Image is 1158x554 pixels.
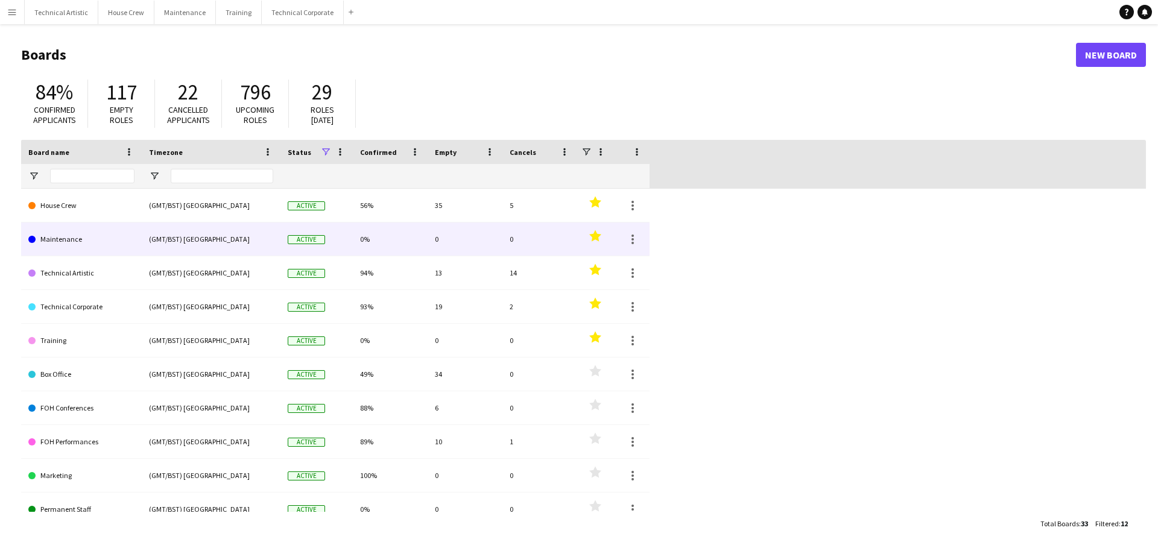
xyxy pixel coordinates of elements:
[428,222,502,256] div: 0
[33,104,76,125] span: Confirmed applicants
[1081,519,1088,528] span: 33
[28,391,134,425] a: FOH Conferences
[312,79,332,105] span: 29
[142,459,280,492] div: (GMT/BST) [GEOGRAPHIC_DATA]
[142,391,280,424] div: (GMT/BST) [GEOGRAPHIC_DATA]
[167,104,210,125] span: Cancelled applicants
[288,201,325,210] span: Active
[28,290,134,324] a: Technical Corporate
[171,169,273,183] input: Timezone Filter Input
[149,171,160,181] button: Open Filter Menu
[502,459,577,492] div: 0
[353,425,428,458] div: 89%
[50,169,134,183] input: Board name Filter Input
[288,370,325,379] span: Active
[142,324,280,357] div: (GMT/BST) [GEOGRAPHIC_DATA]
[428,425,502,458] div: 10
[288,404,325,413] span: Active
[288,303,325,312] span: Active
[142,222,280,256] div: (GMT/BST) [GEOGRAPHIC_DATA]
[428,189,502,222] div: 35
[1076,43,1146,67] a: New Board
[288,438,325,447] span: Active
[28,493,134,526] a: Permanent Staff
[353,493,428,526] div: 0%
[240,79,271,105] span: 796
[1040,519,1079,528] span: Total Boards
[98,1,154,24] button: House Crew
[353,357,428,391] div: 49%
[142,357,280,391] div: (GMT/BST) [GEOGRAPHIC_DATA]
[1040,512,1088,535] div: :
[502,425,577,458] div: 1
[178,79,198,105] span: 22
[353,222,428,256] div: 0%
[428,290,502,323] div: 19
[360,148,397,157] span: Confirmed
[142,189,280,222] div: (GMT/BST) [GEOGRAPHIC_DATA]
[142,425,280,458] div: (GMT/BST) [GEOGRAPHIC_DATA]
[1095,512,1128,535] div: :
[502,493,577,526] div: 0
[1121,519,1128,528] span: 12
[428,324,502,357] div: 0
[28,222,134,256] a: Maintenance
[435,148,457,157] span: Empty
[142,256,280,289] div: (GMT/BST) [GEOGRAPHIC_DATA]
[288,235,325,244] span: Active
[353,189,428,222] div: 56%
[502,357,577,391] div: 0
[154,1,216,24] button: Maintenance
[428,391,502,424] div: 6
[142,290,280,323] div: (GMT/BST) [GEOGRAPHIC_DATA]
[28,357,134,391] a: Box Office
[353,290,428,323] div: 93%
[428,459,502,492] div: 0
[502,222,577,256] div: 0
[353,324,428,357] div: 0%
[510,148,536,157] span: Cancels
[288,269,325,278] span: Active
[25,1,98,24] button: Technical Artistic
[288,148,311,157] span: Status
[311,104,334,125] span: Roles [DATE]
[502,324,577,357] div: 0
[428,256,502,289] div: 13
[502,290,577,323] div: 2
[28,256,134,290] a: Technical Artistic
[149,148,183,157] span: Timezone
[502,256,577,289] div: 14
[353,391,428,424] div: 88%
[21,46,1076,64] h1: Boards
[428,493,502,526] div: 0
[28,171,39,181] button: Open Filter Menu
[353,459,428,492] div: 100%
[28,148,69,157] span: Board name
[110,104,133,125] span: Empty roles
[502,391,577,424] div: 0
[236,104,274,125] span: Upcoming roles
[288,471,325,480] span: Active
[36,79,73,105] span: 84%
[216,1,262,24] button: Training
[28,189,134,222] a: House Crew
[106,79,137,105] span: 117
[1095,519,1119,528] span: Filtered
[428,357,502,391] div: 34
[288,336,325,345] span: Active
[353,256,428,289] div: 94%
[142,493,280,526] div: (GMT/BST) [GEOGRAPHIC_DATA]
[288,505,325,514] span: Active
[28,324,134,357] a: Training
[502,189,577,222] div: 5
[262,1,344,24] button: Technical Corporate
[28,459,134,493] a: Marketing
[28,425,134,459] a: FOH Performances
